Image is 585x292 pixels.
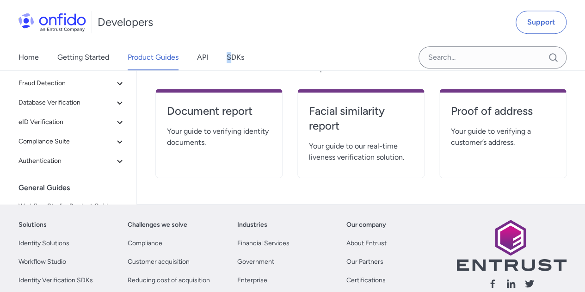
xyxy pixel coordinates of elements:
[18,13,86,31] img: Onfido Logo
[197,44,208,70] a: API
[18,117,114,128] span: eID Verification
[524,278,535,289] svg: Follow us X (Twitter)
[18,219,47,230] a: Solutions
[346,275,386,286] a: Certifications
[18,179,133,197] div: General Guides
[18,155,114,167] span: Authentication
[15,93,129,112] button: Database Verification
[15,197,129,216] a: Workflow Studio: Product Guide
[18,238,69,249] a: Identity Solutions
[167,104,271,126] a: Document report
[451,104,555,118] h4: Proof of address
[128,219,187,230] a: Challenges we solve
[128,238,162,249] a: Compliance
[15,132,129,151] button: Compliance Suite
[18,136,114,147] span: Compliance Suite
[346,256,383,267] a: Our Partners
[57,44,109,70] a: Getting Started
[309,104,413,133] h4: Facial similarity report
[237,256,274,267] a: Government
[128,275,210,286] a: Reducing cost of acquisition
[505,278,517,289] svg: Follow us linkedin
[309,104,413,141] a: Facial similarity report
[451,126,555,148] span: Your guide to verifying a customer’s address.
[227,44,244,70] a: SDKs
[98,15,153,30] h1: Developers
[18,44,39,70] a: Home
[15,152,129,170] button: Authentication
[18,201,125,212] span: Workflow Studio: Product Guide
[346,238,387,249] a: About Entrust
[487,278,498,289] svg: Follow us facebook
[15,113,129,131] button: eID Verification
[128,256,190,267] a: Customer acquisition
[15,74,129,93] button: Fraud Detection
[516,11,567,34] a: Support
[18,97,114,108] span: Database Verification
[18,275,93,286] a: Identity Verification SDKs
[309,141,413,163] span: Your guide to our real-time liveness verification solution.
[128,44,179,70] a: Product Guides
[18,78,114,89] span: Fraud Detection
[18,256,66,267] a: Workflow Studio
[237,219,267,230] a: Industries
[419,46,567,68] input: Onfido search input field
[167,126,271,148] span: Your guide to verifying identity documents.
[451,104,555,126] a: Proof of address
[237,275,267,286] a: Enterprise
[237,238,289,249] a: Financial Services
[456,219,567,271] img: Entrust logo
[167,104,271,118] h4: Document report
[346,219,386,230] a: Our company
